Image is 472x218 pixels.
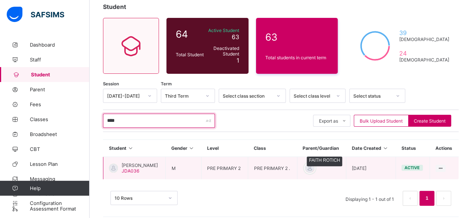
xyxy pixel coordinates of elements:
[419,191,434,206] li: 1
[207,45,239,57] span: Deactivated Student
[319,118,338,124] span: Export as
[174,50,206,59] div: Total Student
[165,93,201,99] div: Third Term
[396,140,429,157] th: Status
[223,93,272,99] div: Select class section
[294,93,332,99] div: Select class level
[30,57,90,63] span: Staff
[31,72,90,78] span: Student
[340,191,400,206] li: Displaying 1 - 1 out of 1
[423,193,430,203] a: 1
[30,101,90,107] span: Fees
[360,118,403,124] span: Bulk Upload Student
[166,157,201,180] td: M
[297,140,346,157] th: Parent/Guardian
[399,57,449,63] span: [DEMOGRAPHIC_DATA]
[429,140,459,157] th: Actions
[232,33,239,41] span: 63
[237,57,239,64] span: 1
[166,140,201,157] th: Gender
[201,157,248,180] td: PRE PRIMARY 2
[399,37,449,42] span: [DEMOGRAPHIC_DATA]
[403,191,418,206] li: 上一页
[103,3,126,10] span: Student
[30,146,90,152] span: CBT
[207,28,239,33] span: Active Student
[30,116,90,122] span: Classes
[30,161,90,167] span: Lesson Plan
[103,140,166,157] th: Student
[403,191,418,206] button: prev page
[265,55,329,60] span: Total students in current term
[353,93,391,99] div: Select status
[176,28,204,40] span: 64
[115,195,164,201] div: 10 Rows
[399,29,449,37] span: 39
[30,176,90,182] span: Messaging
[346,140,396,157] th: Date Created
[161,81,172,86] span: Term
[128,145,134,151] i: Sort in Ascending Order
[103,81,119,86] span: Session
[399,50,449,57] span: 24
[122,162,158,168] span: [PERSON_NAME]
[436,191,451,206] button: next page
[188,145,195,151] i: Sort in Ascending Order
[30,42,90,48] span: Dashboard
[414,118,446,124] span: Create Student
[107,93,143,99] div: [DATE]-[DATE]
[248,157,297,180] td: PRE PRIMARY 2 .
[436,191,451,206] li: 下一页
[7,7,64,22] img: safsims
[382,145,388,151] i: Sort in Ascending Order
[346,157,396,180] td: [DATE]
[265,31,329,43] span: 63
[30,200,89,206] span: Configuration
[201,140,248,157] th: Level
[122,168,139,174] span: JDA036
[404,165,420,170] span: active
[30,131,90,137] span: Broadsheet
[30,86,90,92] span: Parent
[30,185,89,191] span: Help
[248,140,297,157] th: Class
